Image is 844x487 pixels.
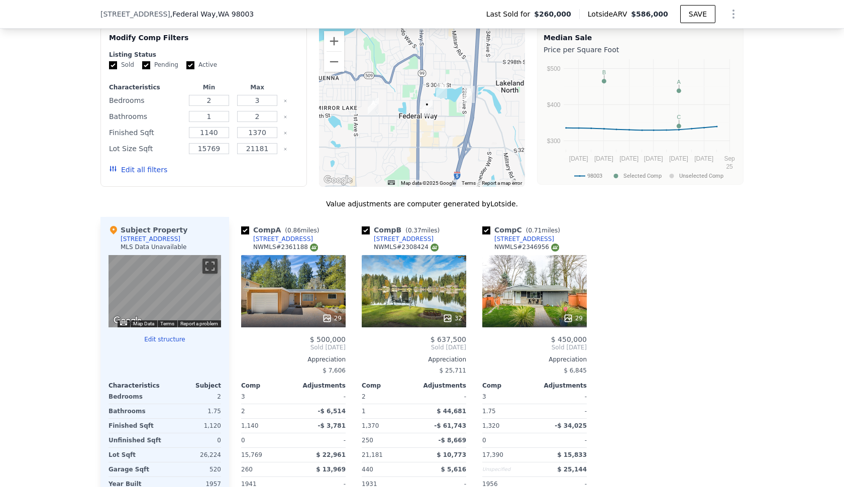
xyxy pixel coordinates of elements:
div: Appreciation [241,355,346,363]
a: [STREET_ADDRESS] [241,235,313,243]
span: 21,181 [362,451,383,458]
a: Terms (opens in new tab) [160,321,174,326]
img: Google [322,174,355,187]
div: [STREET_ADDRESS] [121,235,180,243]
span: [STREET_ADDRESS] [100,9,170,19]
span: $ 5,616 [441,466,466,473]
button: Zoom in [324,31,344,51]
div: Listing Status [109,51,298,59]
text: Unselected Comp [679,173,723,179]
text: $500 [547,65,561,72]
span: ( miles) [281,227,323,234]
span: Last Sold for [486,9,535,19]
a: Terms (opens in new tab) [462,180,476,186]
div: Lot Sqft [109,448,163,462]
span: , WA 98003 [216,10,254,18]
div: 0 [167,433,221,447]
text: $300 [547,138,561,145]
div: NWMLS # 2361188 [253,243,318,252]
div: MLS Data Unavailable [121,243,187,251]
a: Report a problem [180,321,218,326]
div: Comp A [241,225,323,235]
span: ( miles) [522,227,564,234]
div: 1,120 [167,419,221,433]
div: Modify Comp Filters [109,33,298,51]
text: [DATE] [619,155,639,162]
text: B [602,69,606,75]
span: $ 25,144 [557,466,587,473]
button: Clear [283,99,287,103]
text: [DATE] [569,155,588,162]
text: [DATE] [594,155,613,162]
div: Comp B [362,225,444,235]
span: Sold [DATE] [362,343,466,351]
span: $ 22,961 [316,451,346,458]
div: Appreciation [362,355,466,363]
a: Open this area in Google Maps (opens a new window) [111,314,144,327]
text: Sep [724,155,735,162]
div: Median Sale [544,33,737,43]
span: -$ 6,514 [318,408,346,415]
div: 2839 S 308th Ln [464,86,475,103]
span: 250 [362,437,373,444]
button: Clear [283,115,287,119]
span: Sold [DATE] [241,343,346,351]
span: -$ 34,025 [555,422,587,429]
span: $ 6,845 [564,367,587,374]
span: $586,000 [631,10,668,18]
button: Clear [283,147,287,151]
div: 520 [167,462,221,476]
img: NWMLS Logo [551,243,559,252]
div: Comp [241,382,293,390]
div: Finished Sqft [109,126,183,140]
svg: A chart. [544,57,737,182]
div: NWMLS # 2346956 [494,243,559,252]
input: Active [186,61,194,69]
span: 260 [241,466,253,473]
div: 1 [362,404,412,418]
a: [STREET_ADDRESS] [482,235,554,243]
div: Unspecified [482,462,533,476]
div: 2 [241,404,291,418]
label: Active [186,61,217,69]
div: 2204 S 308th St [436,81,447,98]
div: - [295,433,346,447]
div: Comp [362,382,414,390]
span: -$ 3,781 [318,422,346,429]
div: Subject Property [109,225,187,235]
div: 1.75 [167,404,221,418]
div: - [537,433,587,447]
span: 0 [482,437,486,444]
img: Google [111,314,144,327]
div: Adjustments [535,382,587,390]
button: Keyboard shortcuts [120,321,127,325]
div: 2 [167,390,221,404]
div: Price per Square Foot [544,43,737,57]
span: 1,320 [482,422,499,429]
div: - [416,390,466,404]
text: 25 [726,163,733,170]
div: [STREET_ADDRESS] [494,235,554,243]
text: 98003 [587,173,602,179]
a: [STREET_ADDRESS] [362,235,434,243]
text: $400 [547,101,561,108]
a: Open this area in Google Maps (opens a new window) [322,174,355,187]
span: $ 10,773 [437,451,466,458]
button: Clear [283,131,287,135]
div: Comp C [482,225,564,235]
div: - [295,390,346,404]
div: Garage Sqft [109,462,163,476]
div: Bedrooms [109,390,163,404]
div: Lot Size Sqft [109,142,183,156]
button: Keyboard shortcuts [388,180,395,185]
span: $ 44,681 [437,408,466,415]
div: - [537,404,587,418]
div: - [537,390,587,404]
span: -$ 8,669 [439,437,466,444]
button: Zoom out [324,52,344,72]
span: -$ 61,743 [434,422,466,429]
span: 1,370 [362,422,379,429]
div: Bathrooms [109,404,163,418]
button: Map Data [133,320,154,327]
